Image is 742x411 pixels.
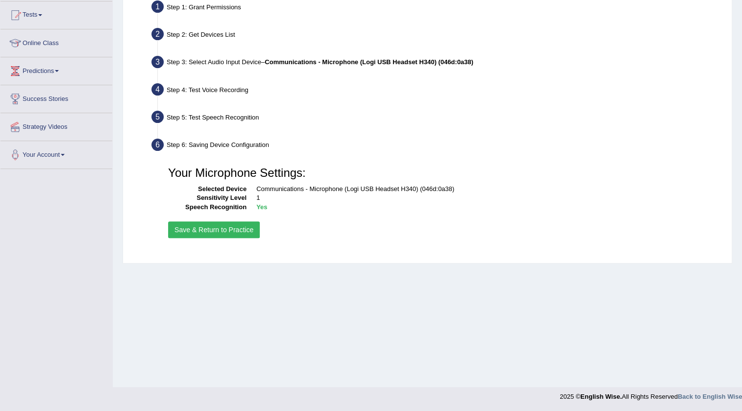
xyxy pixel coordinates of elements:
[678,393,742,400] a: Back to English Wise
[168,203,247,212] dt: Speech Recognition
[0,29,112,54] a: Online Class
[0,141,112,166] a: Your Account
[580,393,621,400] strong: English Wise.
[0,85,112,110] a: Success Stories
[256,185,716,194] dd: Communications - Microphone (Logi USB Headset H340) (046d:0a38)
[168,221,260,238] button: Save & Return to Practice
[147,80,727,102] div: Step 4: Test Voice Recording
[147,108,727,129] div: Step 5: Test Speech Recognition
[0,1,112,26] a: Tests
[256,193,716,203] dd: 1
[168,185,247,194] dt: Selected Device
[261,58,473,66] span: –
[560,387,742,401] div: 2025 © All Rights Reserved
[265,58,473,66] b: Communications - Microphone (Logi USB Headset H340) (046d:0a38)
[147,25,727,47] div: Step 2: Get Devices List
[0,113,112,138] a: Strategy Videos
[147,136,727,157] div: Step 6: Saving Device Configuration
[0,57,112,82] a: Predictions
[256,203,267,211] b: Yes
[168,193,247,203] dt: Sensitivity Level
[168,167,716,179] h3: Your Microphone Settings:
[147,53,727,74] div: Step 3: Select Audio Input Device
